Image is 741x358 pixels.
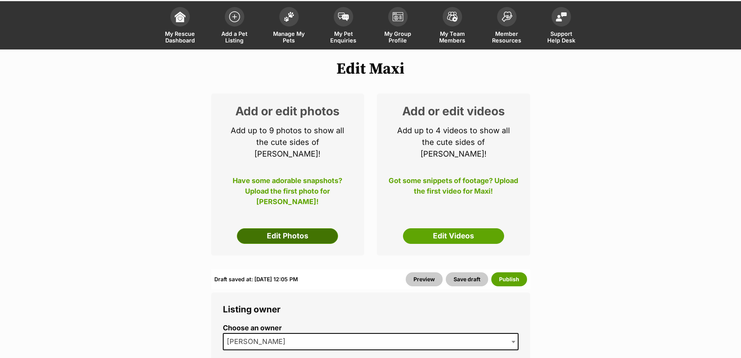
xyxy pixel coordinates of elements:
[501,11,512,22] img: member-resources-icon-8e73f808a243e03378d46382f2149f9095a855e16c252ad45f914b54edf8863c.svg
[480,3,534,49] a: Member Resources
[229,11,240,22] img: add-pet-listing-icon-0afa8454b4691262ce3f59096e99ab1cd57d4a30225e0717b998d2c9b9846f56.svg
[389,125,519,160] p: Add up to 4 videos to show all the cute sides of [PERSON_NAME]!
[272,30,307,44] span: Manage My Pets
[544,30,579,44] span: Support Help Desk
[491,272,527,286] button: Publish
[223,333,519,350] span: Megan Gibbs
[262,3,316,49] a: Manage My Pets
[223,304,280,314] span: Listing owner
[371,3,425,49] a: My Group Profile
[223,125,353,160] p: Add up to 9 photos to show all the cute sides of [PERSON_NAME]!
[175,11,186,22] img: dashboard-icon-eb2f2d2d3e046f16d808141f083e7271f6b2e854fb5c12c21221c1fb7104beca.svg
[447,12,458,22] img: team-members-icon-5396bd8760b3fe7c0b43da4ab00e1e3bb1a5d9ba89233759b79545d2d3fc5d0d.svg
[392,12,403,21] img: group-profile-icon-3fa3cf56718a62981997c0bc7e787c4b2cf8bcc04b72c1350f741eb67cf2f40e.svg
[446,272,488,286] button: Save draft
[326,30,361,44] span: My Pet Enquiries
[403,228,504,244] a: Edit Videos
[237,228,338,244] a: Edit Photos
[224,336,293,347] span: Megan Gibbs
[389,175,519,201] p: Got some snippets of footage? Upload the first video for Maxi!
[284,12,294,22] img: manage-my-pets-icon-02211641906a0b7f246fdf0571729dbe1e7629f14944591b6c1af311fb30b64b.svg
[223,175,353,201] p: Have some adorable snapshots? Upload the first photo for [PERSON_NAME]!
[214,272,298,286] div: Draft saved at: [DATE] 12:05 PM
[217,30,252,44] span: Add a Pet Listing
[338,12,349,21] img: pet-enquiries-icon-7e3ad2cf08bfb03b45e93fb7055b45f3efa6380592205ae92323e6603595dc1f.svg
[489,30,524,44] span: Member Resources
[556,12,567,21] img: help-desk-icon-fdf02630f3aa405de69fd3d07c3f3aa587a6932b1a1747fa1d2bba05be0121f9.svg
[207,3,262,49] a: Add a Pet Listing
[163,30,198,44] span: My Rescue Dashboard
[389,105,519,117] h2: Add or edit videos
[435,30,470,44] span: My Team Members
[406,272,443,286] a: Preview
[425,3,480,49] a: My Team Members
[534,3,589,49] a: Support Help Desk
[223,324,519,332] label: Choose an owner
[380,30,415,44] span: My Group Profile
[223,105,353,117] h2: Add or edit photos
[153,3,207,49] a: My Rescue Dashboard
[316,3,371,49] a: My Pet Enquiries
